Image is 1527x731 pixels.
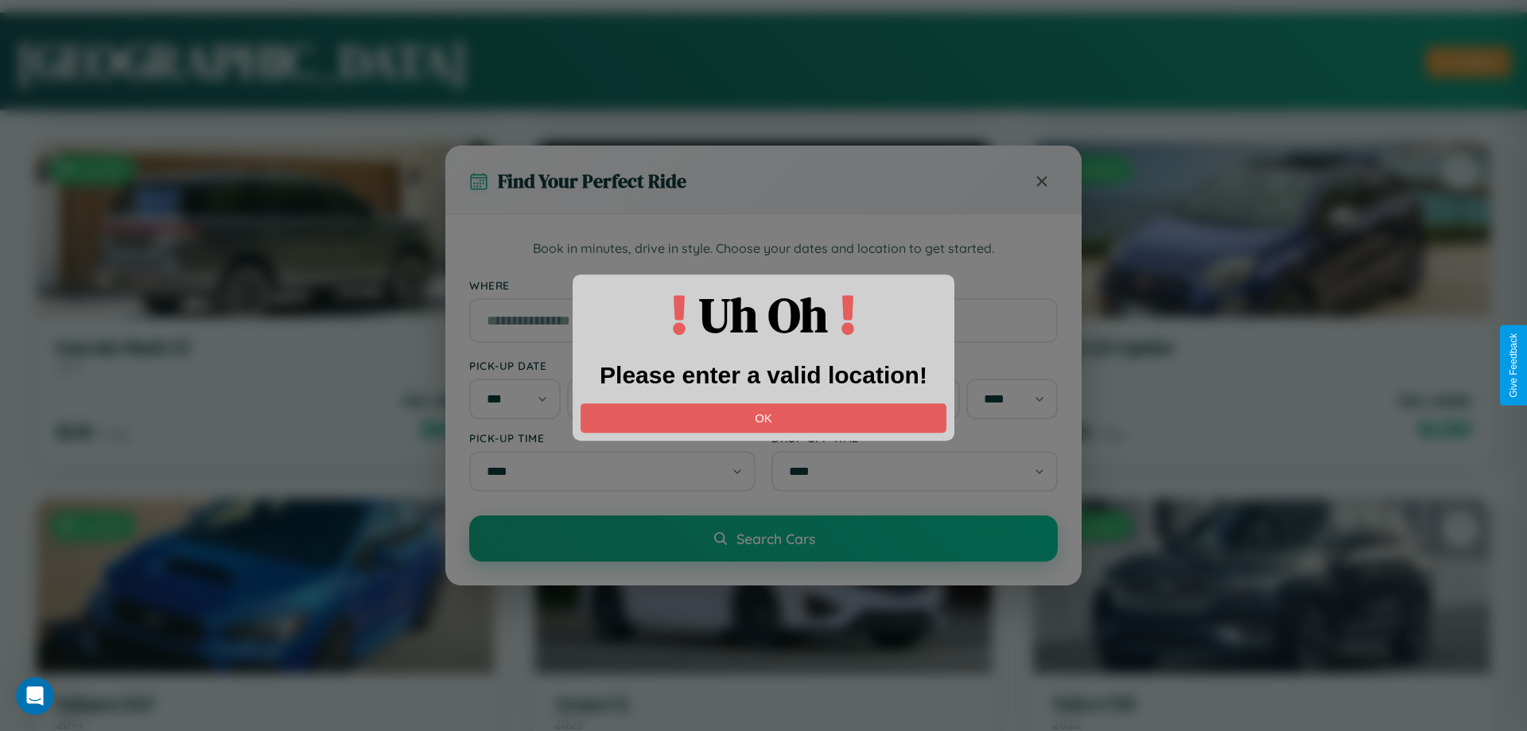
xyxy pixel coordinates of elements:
[469,278,1058,292] label: Where
[469,359,756,372] label: Pick-up Date
[771,431,1058,445] label: Drop-off Time
[771,359,1058,372] label: Drop-off Date
[498,168,686,194] h3: Find Your Perfect Ride
[736,530,815,547] span: Search Cars
[469,239,1058,259] p: Book in minutes, drive in style. Choose your dates and location to get started.
[469,431,756,445] label: Pick-up Time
